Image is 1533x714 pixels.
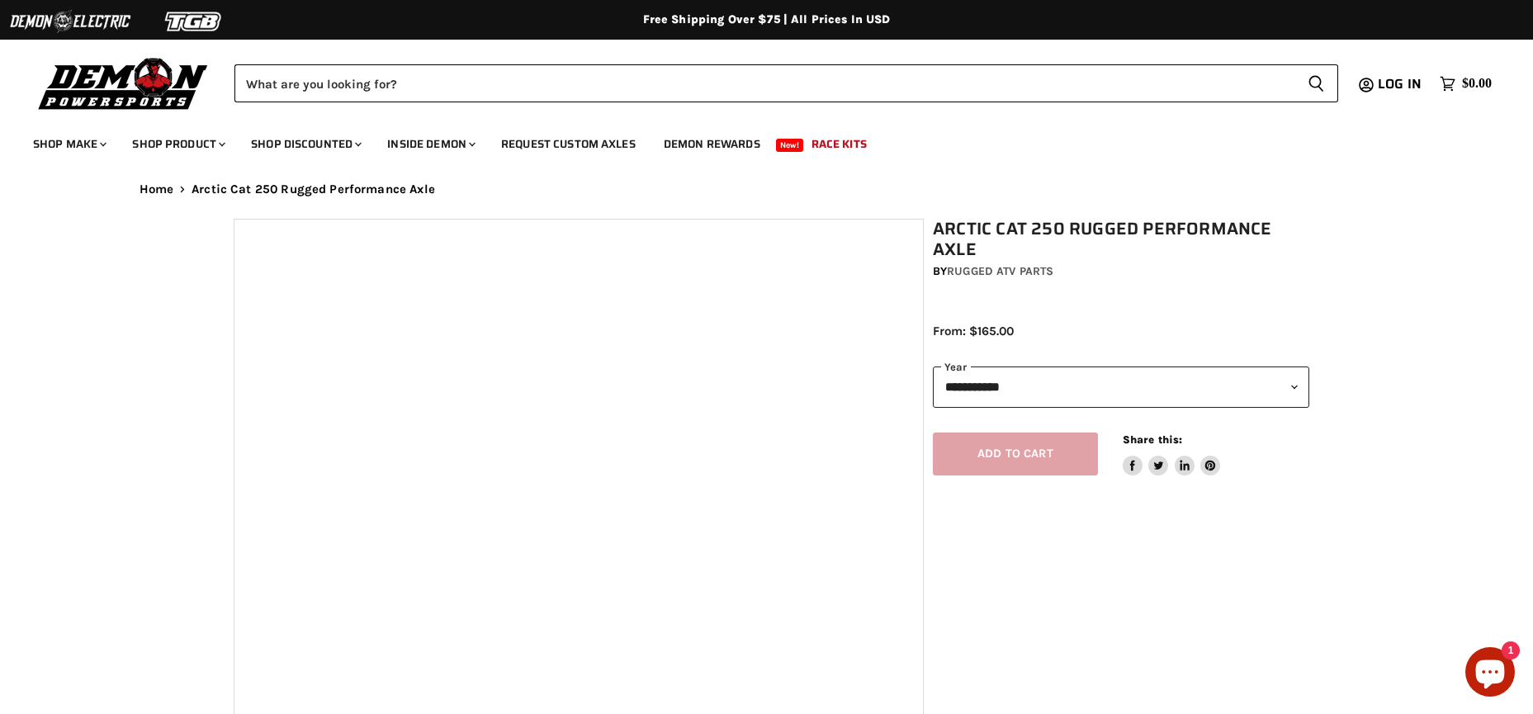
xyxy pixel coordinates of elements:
[489,127,648,161] a: Request Custom Axles
[140,182,174,196] a: Home
[21,121,1488,161] ul: Main menu
[375,127,485,161] a: Inside Demon
[1462,76,1492,92] span: $0.00
[933,262,1309,281] div: by
[1123,433,1182,446] span: Share this:
[1378,73,1422,94] span: Log in
[1431,72,1500,96] a: $0.00
[132,6,256,37] img: TGB Logo 2
[1294,64,1338,102] button: Search
[33,54,214,112] img: Demon Powersports
[933,366,1309,407] select: year
[120,127,235,161] a: Shop Product
[947,264,1053,278] a: Rugged ATV Parts
[651,127,773,161] a: Demon Rewards
[21,127,116,161] a: Shop Make
[933,219,1309,260] h1: Arctic Cat 250 Rugged Performance Axle
[234,64,1294,102] input: Search
[933,324,1014,338] span: From: $165.00
[234,64,1338,102] form: Product
[106,12,1427,27] div: Free Shipping Over $75 | All Prices In USD
[239,127,371,161] a: Shop Discounted
[776,139,804,152] span: New!
[192,182,435,196] span: Arctic Cat 250 Rugged Performance Axle
[1460,647,1520,701] inbox-online-store-chat: Shopify online store chat
[1123,433,1221,476] aside: Share this:
[106,182,1427,196] nav: Breadcrumbs
[799,127,879,161] a: Race Kits
[8,6,132,37] img: Demon Electric Logo 2
[1370,77,1431,92] a: Log in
